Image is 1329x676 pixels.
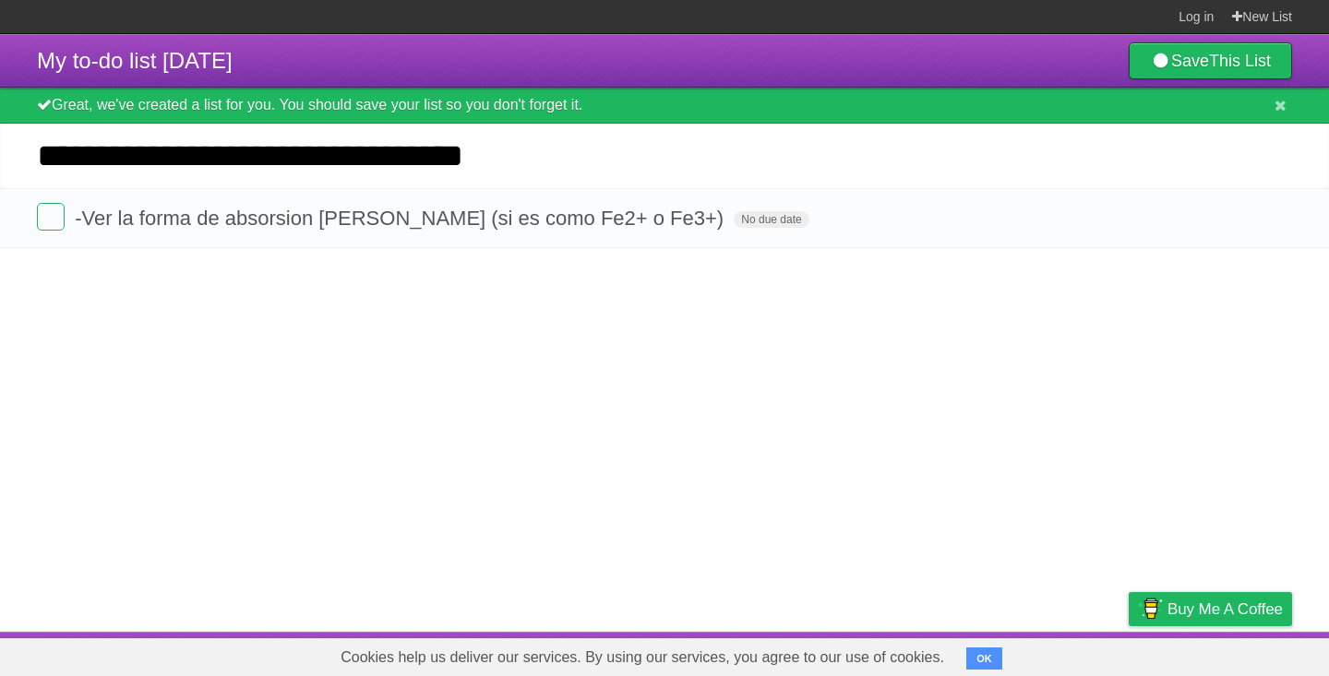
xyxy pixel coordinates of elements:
[1176,636,1292,671] a: Suggest a feature
[1167,593,1283,625] span: Buy me a coffee
[75,207,728,230] span: -Ver la forma de absorsion [PERSON_NAME] (si es como Fe2+ o Fe3+)
[1129,592,1292,626] a: Buy me a coffee
[1129,42,1292,79] a: SaveThis List
[883,636,922,671] a: About
[1042,636,1083,671] a: Terms
[37,203,65,231] label: Done
[966,647,1002,670] button: OK
[1209,52,1271,70] b: This List
[1138,593,1163,624] img: Buy me a coffee
[944,636,1019,671] a: Developers
[322,639,963,676] span: Cookies help us deliver our services. By using our services, you agree to our use of cookies.
[734,211,808,228] span: No due date
[1105,636,1153,671] a: Privacy
[37,48,233,73] span: My to-do list [DATE]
